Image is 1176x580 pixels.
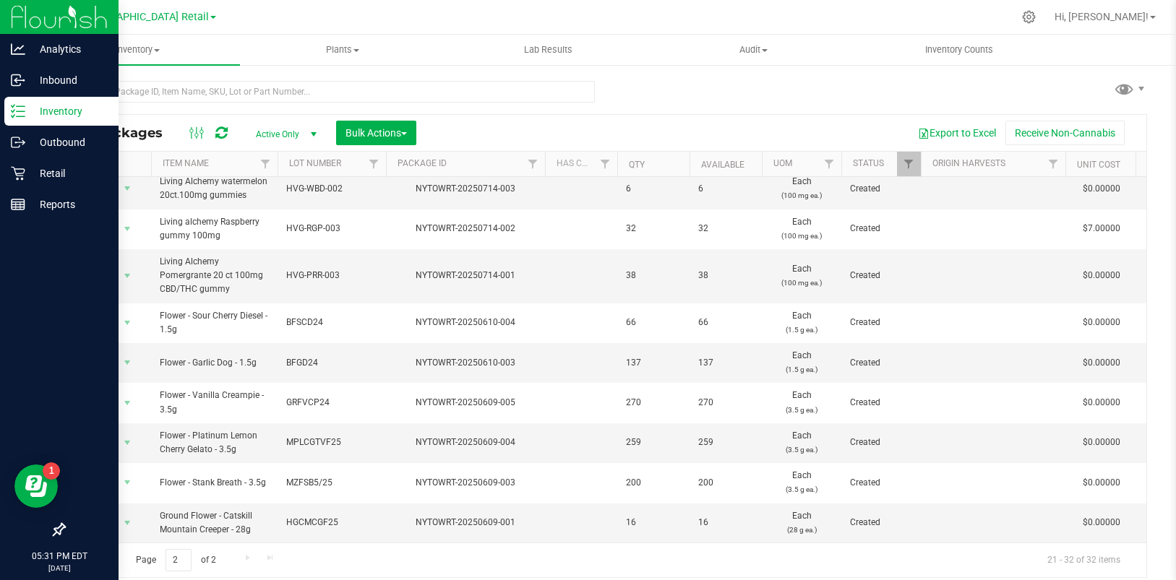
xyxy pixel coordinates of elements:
[897,152,921,176] a: Filter
[11,42,25,56] inline-svg: Analytics
[286,356,377,370] span: BFGD24
[286,516,377,529] span: HGCMCGF25
[286,316,377,329] span: BFSCD24
[384,356,547,370] div: NYTOWRT-20250610-003
[289,158,341,168] a: Lot Number
[119,433,137,453] span: select
[1065,423,1138,463] td: $0.00000
[1065,503,1138,542] td: $0.00000
[1065,249,1138,303] td: $0.00000
[771,215,833,243] span: Each
[11,135,25,150] inline-svg: Outbound
[119,219,137,239] span: select
[698,396,753,410] span: 270
[771,323,833,337] p: (1.5 g ea.)
[241,43,445,56] span: Plants
[698,269,753,282] span: 38
[1036,549,1132,571] span: 21 - 32 of 32 items
[853,158,884,168] a: Status
[384,396,547,410] div: NYTOWRT-20250609-005
[336,121,416,145] button: Bulk Actions
[25,103,112,120] p: Inventory
[14,464,58,508] iframe: Resource center
[771,276,833,290] p: (100 mg ea.)
[1065,169,1138,209] td: $0.00000
[651,35,857,65] a: Audit
[124,549,228,571] span: Page of 2
[64,81,595,103] input: Search Package ID, Item Name, SKU, Lot or Part Number...
[119,472,137,493] span: select
[1020,10,1038,24] div: Manage settings
[1065,463,1138,503] td: $0.00000
[698,516,753,529] span: 16
[384,222,547,235] div: NYTOWRT-20250714-002
[160,255,269,297] span: Living Alchemy Pomergrante 20 ct 100mg CBD/THC gummy
[850,222,912,235] span: Created
[771,523,833,537] p: (28 g ea.)
[11,104,25,118] inline-svg: Inventory
[160,309,269,337] span: Flower - Sour Cherry Diesel - 1.5g
[1065,343,1138,383] td: $0.00000
[771,482,833,496] p: (3.5 g ea.)
[1055,11,1149,22] span: Hi, [PERSON_NAME]!
[906,43,1013,56] span: Inventory Counts
[626,222,681,235] span: 32
[163,158,209,168] a: Item Name
[254,152,278,176] a: Filter
[384,516,547,529] div: NYTOWRT-20250609-001
[345,127,407,139] span: Bulk Actions
[286,436,377,449] span: MPLCGTVF25
[593,152,617,176] a: Filter
[652,43,856,56] span: Audit
[25,165,112,182] p: Retail
[384,182,547,196] div: NYTOWRT-20250714-003
[932,158,1005,168] a: Origin Harvests
[857,35,1062,65] a: Inventory Counts
[545,152,617,177] th: Has COA
[286,269,377,282] span: HVG-PRR-003
[25,72,112,89] p: Inbound
[626,182,681,196] span: 6
[850,476,912,490] span: Created
[1065,209,1138,249] td: $7.00000
[445,35,651,65] a: Lab Results
[771,229,833,243] p: (100 mg ea.)
[160,509,269,537] span: Ground Flower - Catskill Mountain Creeper - 28g
[25,196,112,213] p: Reports
[1065,303,1138,343] td: $0.00000
[521,152,545,176] a: Filter
[629,160,645,170] a: Qty
[626,396,681,410] span: 270
[698,476,753,490] span: 200
[384,476,547,490] div: NYTOWRT-20250609-003
[850,316,912,329] span: Created
[1065,383,1138,423] td: $0.00000
[1077,160,1120,170] a: Unit Cost
[771,443,833,456] p: (3.5 g ea.)
[771,349,833,376] span: Each
[43,462,60,480] iframe: Resource center unread badge
[119,266,137,286] span: select
[160,429,269,456] span: Flower - Platinum Lemon Cherry Gelato - 3.5g
[160,175,269,202] span: Living Alchemy watermelon 20ct.100mg gummies
[850,269,912,282] span: Created
[909,121,1005,145] button: Export to Excel
[75,125,177,141] span: All Packages
[160,476,269,490] span: Flower - Stank Breath - 3.5g
[160,389,269,416] span: Flower - Vanilla Creampie - 3.5g
[11,166,25,181] inline-svg: Retail
[626,269,681,282] span: 38
[626,316,681,329] span: 66
[771,363,833,376] p: (1.5 g ea.)
[286,182,377,196] span: HVG-WBD-002
[384,269,547,282] div: NYTOWRT-20250714-001
[398,158,447,168] a: Package ID
[160,356,269,370] span: Flower - Garlic Dog - 1.5g
[850,396,912,410] span: Created
[771,469,833,496] span: Each
[817,152,841,176] a: Filter
[25,40,112,58] p: Analytics
[626,436,681,449] span: 259
[698,356,753,370] span: 137
[286,396,377,410] span: GRFVCP24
